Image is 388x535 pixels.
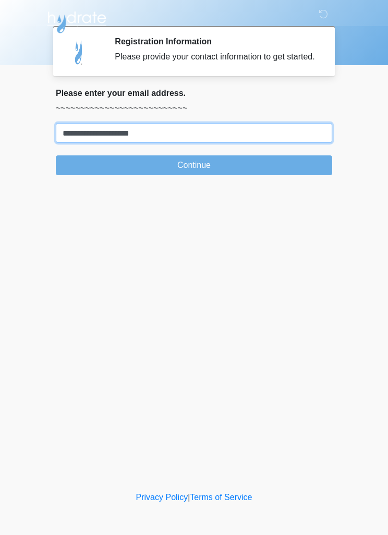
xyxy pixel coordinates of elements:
[45,8,108,34] img: Hydrate IV Bar - Chandler Logo
[115,51,317,63] div: Please provide your contact information to get started.
[56,88,332,98] h2: Please enter your email address.
[56,155,332,175] button: Continue
[136,493,188,502] a: Privacy Policy
[188,493,190,502] a: |
[64,37,95,68] img: Agent Avatar
[56,102,332,115] p: ~~~~~~~~~~~~~~~~~~~~~~~~~~~
[190,493,252,502] a: Terms of Service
